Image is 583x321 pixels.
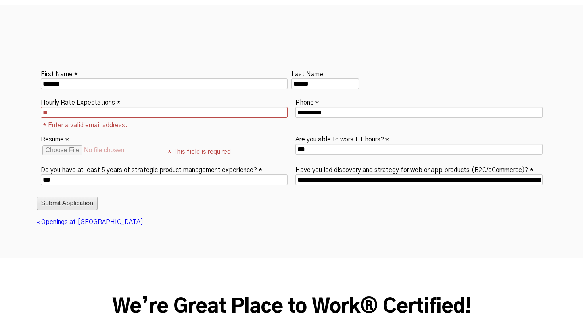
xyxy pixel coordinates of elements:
[37,197,98,210] button: Submit Application
[41,97,120,107] label: Hourly Rate Expectations *
[295,134,389,144] label: Are you able to work ET hours? *
[166,148,233,156] label: * This field is required.
[41,134,69,144] label: Resume *
[41,68,78,78] label: First Name *
[295,97,319,107] label: Phone *
[295,164,533,174] label: Have you led discovery and strategy for web or app products (B2C/eCommerce)? *
[37,219,143,225] a: « Openings at [GEOGRAPHIC_DATA]
[41,164,262,174] label: Do you have at least 5 years of strategic product management experience? *
[41,121,127,130] label: * Enter a valid email address.
[291,68,323,78] label: Last Name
